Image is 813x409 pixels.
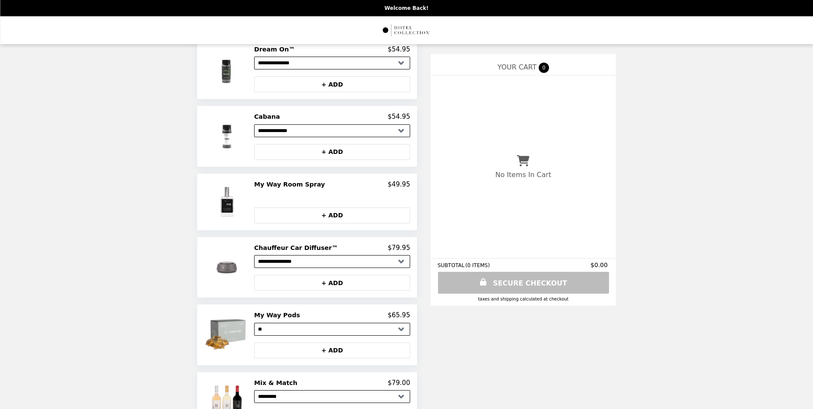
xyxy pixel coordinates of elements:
p: $65.95 [387,311,410,319]
span: YOUR CART [498,63,537,71]
span: SUBTOTAL [438,262,465,268]
h2: Cabana [254,113,283,120]
select: Select a product variant [254,124,410,137]
button: + ADD [254,275,410,291]
p: $79.95 [387,244,410,252]
h2: Mix & Match [254,379,301,387]
select: Select a product variant [254,390,410,403]
h2: Chauffeur Car Diffuser™ [254,244,342,252]
span: 0 [539,63,549,73]
p: Welcome Back! [384,5,429,11]
span: ( 0 ITEMS ) [465,262,490,268]
div: Taxes and Shipping calculated at checkout [438,297,609,301]
h2: My Way Room Spray [254,180,328,188]
button: + ADD [254,144,410,160]
h2: My Way Pods [254,311,303,319]
img: Chauffeur Car Diffuser™ [204,244,252,291]
span: $0.00 [591,262,609,268]
button: + ADD [254,343,410,358]
img: My Way Room Spray [206,180,251,223]
img: My Way Pods [204,311,252,358]
p: $49.95 [387,180,410,188]
p: No Items In Cart [495,171,551,179]
p: $79.00 [387,379,410,387]
p: $54.95 [387,113,410,120]
select: Select a product variant [254,255,410,268]
img: Cabana [204,113,252,159]
button: + ADD [254,208,410,223]
select: Select a product variant [254,57,410,69]
img: Brand Logo [382,21,431,39]
img: Dream On™ [204,45,252,92]
select: Select a product variant [254,323,410,336]
button: + ADD [254,76,410,92]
